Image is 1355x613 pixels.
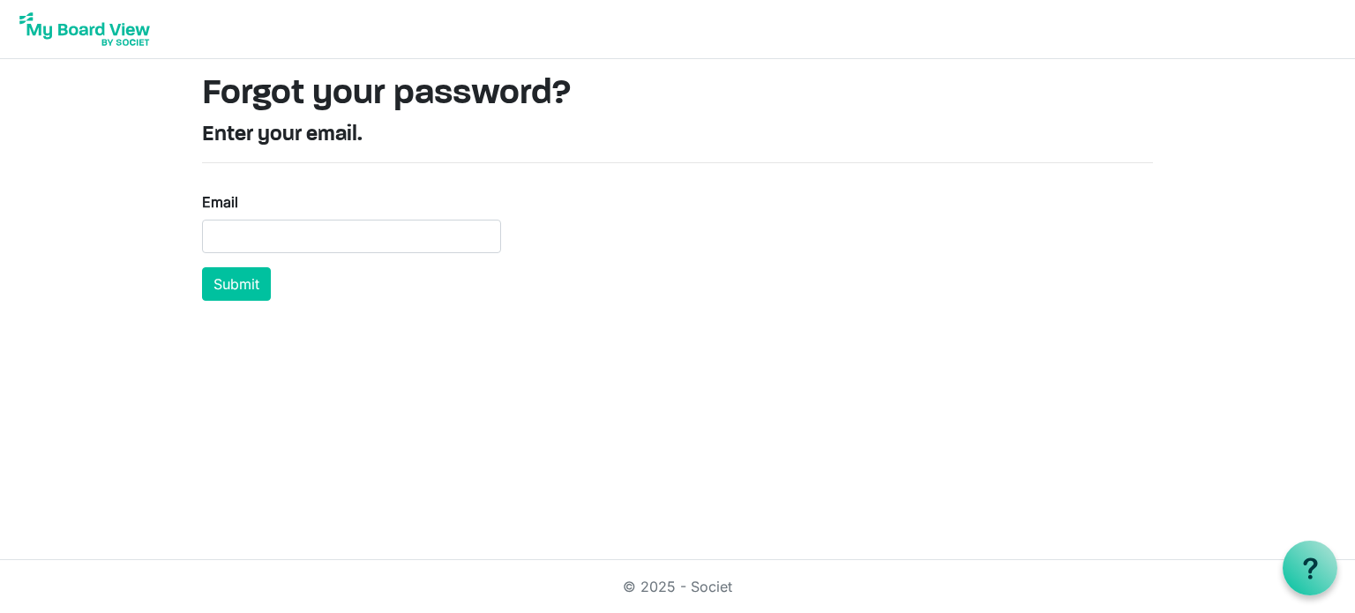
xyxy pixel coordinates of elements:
button: Submit [202,267,271,301]
label: Email [202,191,238,213]
a: © 2025 - Societ [623,578,732,595]
img: My Board View Logo [14,7,155,51]
h4: Enter your email. [202,123,1153,148]
h1: Forgot your password? [202,73,1153,116]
